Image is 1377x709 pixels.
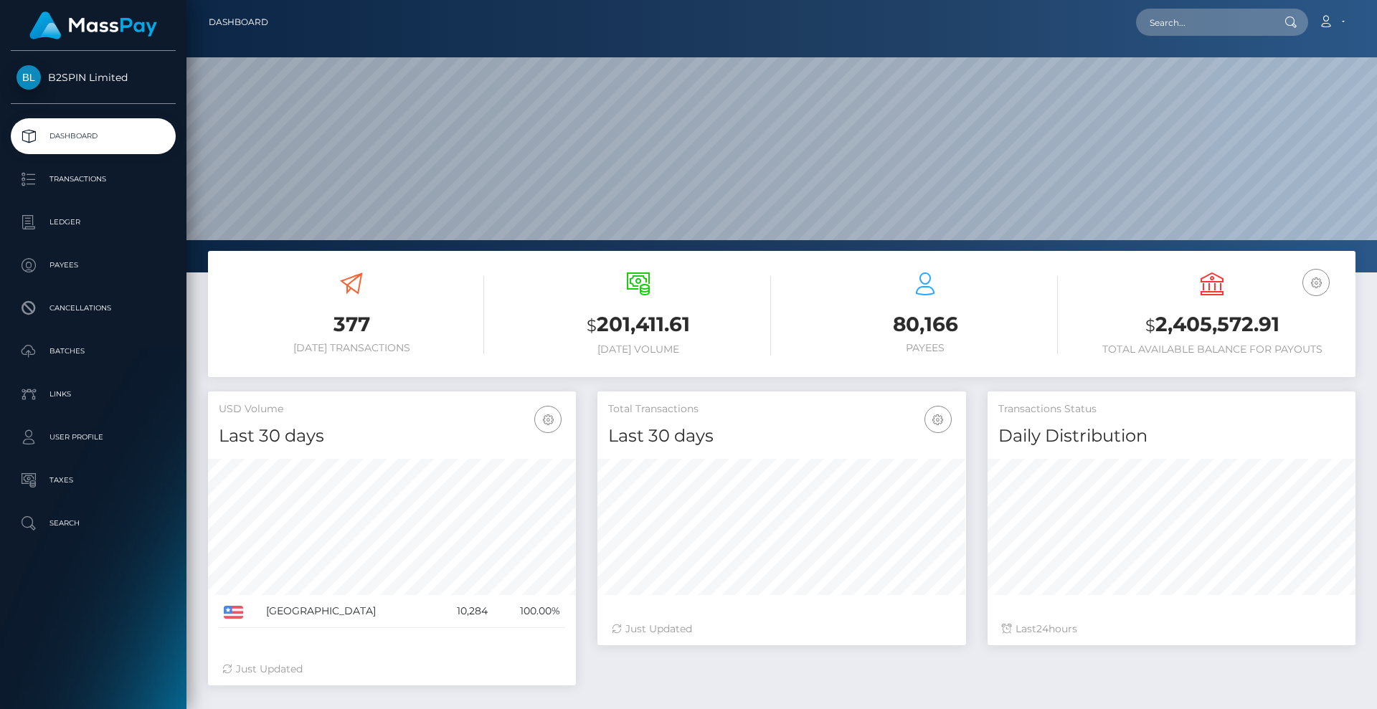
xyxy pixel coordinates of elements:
small: $ [587,315,597,336]
h6: Payees [792,342,1058,354]
h4: Last 30 days [608,424,955,449]
div: Just Updated [222,662,562,677]
a: Cancellations [11,290,176,326]
h6: [DATE] Volume [506,343,771,356]
p: Search [16,513,170,534]
a: Links [11,376,176,412]
p: Links [16,384,170,405]
td: [GEOGRAPHIC_DATA] [261,595,434,628]
p: Payees [16,254,170,276]
h5: Total Transactions [608,402,955,417]
span: 24 [1036,622,1049,635]
input: Search... [1136,9,1271,36]
p: Cancellations [16,298,170,319]
h4: Last 30 days [219,424,565,449]
span: B2SPIN Limited [11,71,176,84]
p: Batches [16,341,170,362]
h5: Transactions Status [998,402,1345,417]
div: Just Updated [612,622,951,637]
a: Transactions [11,161,176,197]
a: Payees [11,247,176,283]
img: US.png [224,606,243,619]
td: 10,284 [434,595,493,628]
h5: USD Volume [219,402,565,417]
h3: 80,166 [792,310,1058,338]
a: Dashboard [209,7,268,37]
a: Dashboard [11,118,176,154]
h4: Daily Distribution [998,424,1345,449]
h3: 2,405,572.91 [1079,310,1345,340]
a: Ledger [11,204,176,240]
img: B2SPIN Limited [16,65,41,90]
a: Taxes [11,462,176,498]
small: $ [1145,315,1155,336]
td: 100.00% [493,595,565,628]
a: Search [11,505,176,541]
h3: 377 [219,310,484,338]
p: Ledger [16,211,170,233]
h3: 201,411.61 [506,310,771,340]
a: User Profile [11,419,176,455]
p: Dashboard [16,125,170,147]
h6: [DATE] Transactions [219,342,484,354]
div: Last hours [1002,622,1341,637]
a: Batches [11,333,176,369]
h6: Total Available Balance for Payouts [1079,343,1345,356]
p: Taxes [16,470,170,491]
p: Transactions [16,168,170,190]
p: User Profile [16,427,170,448]
img: MassPay Logo [29,11,157,39]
